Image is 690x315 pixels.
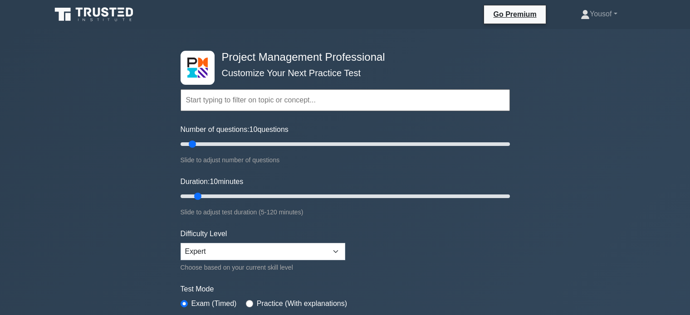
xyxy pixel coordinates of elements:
[250,126,258,133] span: 10
[181,284,510,295] label: Test Mode
[210,178,218,185] span: 10
[559,5,639,23] a: Yousof
[218,51,465,64] h4: Project Management Professional
[488,9,542,20] a: Go Premium
[181,176,244,187] label: Duration: minutes
[191,298,237,309] label: Exam (Timed)
[181,228,227,239] label: Difficulty Level
[181,262,345,273] div: Choose based on your current skill level
[181,155,510,165] div: Slide to adjust number of questions
[181,124,289,135] label: Number of questions: questions
[181,207,510,218] div: Slide to adjust test duration (5-120 minutes)
[181,89,510,111] input: Start typing to filter on topic or concept...
[257,298,347,309] label: Practice (With explanations)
